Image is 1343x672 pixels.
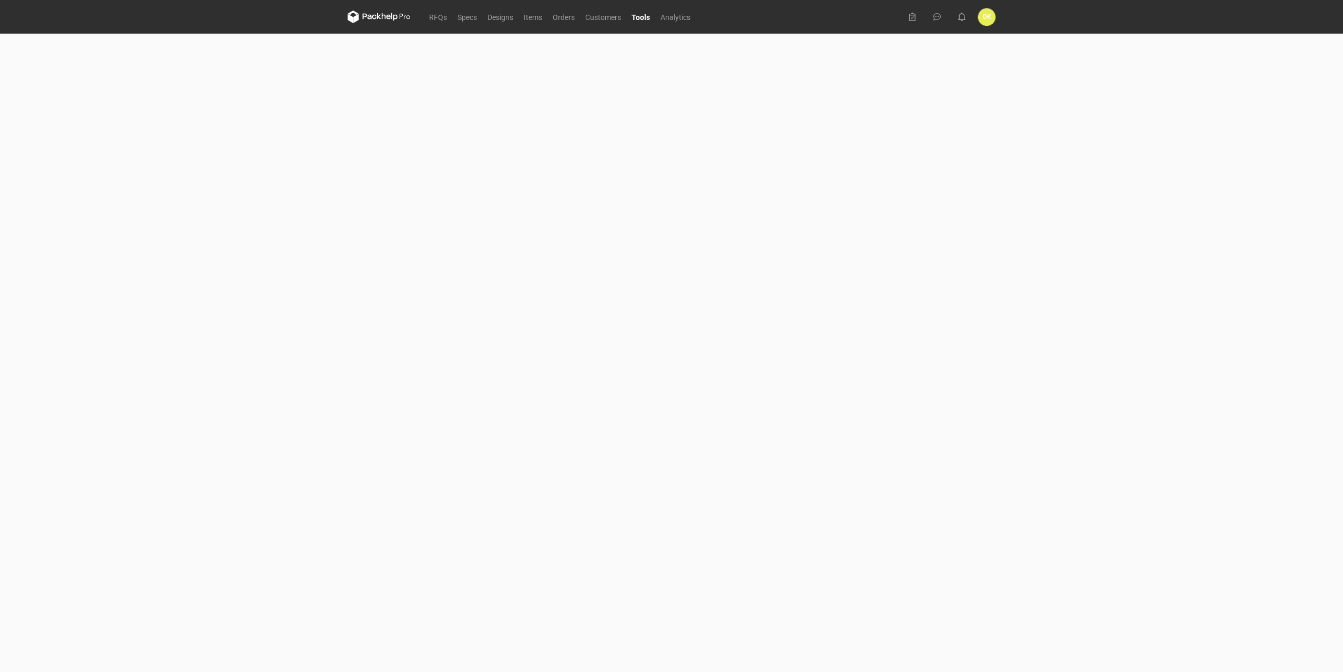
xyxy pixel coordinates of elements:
a: Customers [580,11,626,23]
a: Items [518,11,547,23]
a: Designs [482,11,518,23]
a: Specs [452,11,482,23]
div: Dominika Kaczyńska [978,8,995,26]
a: Analytics [655,11,696,23]
a: Orders [547,11,580,23]
a: RFQs [424,11,452,23]
button: DK [978,8,995,26]
iframe: Packaging Toolbox [348,34,995,296]
a: Tools [626,11,655,23]
svg: Packhelp Pro [348,11,411,23]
